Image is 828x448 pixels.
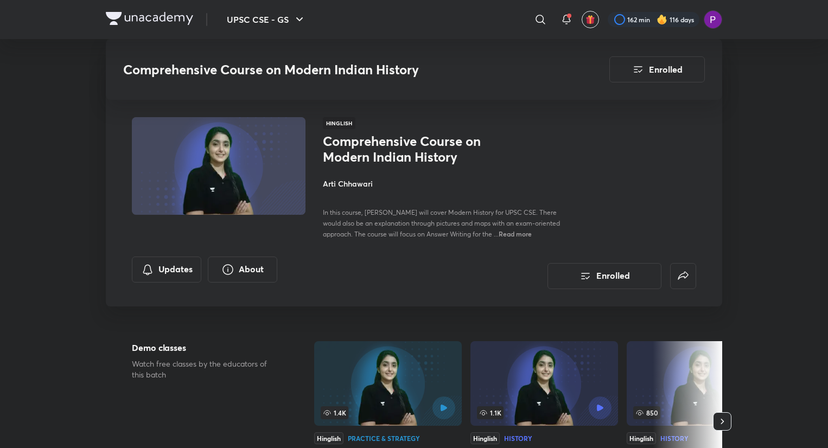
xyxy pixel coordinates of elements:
[477,406,504,419] span: 1.1K
[130,116,307,216] img: Thumbnail
[106,12,193,28] a: Company Logo
[323,133,500,165] h1: Comprehensive Course on Modern Indian History
[348,435,420,441] div: Practice & Strategy
[470,432,500,444] div: Hinglish
[323,178,566,189] h4: Arti Chhawari
[106,12,193,25] img: Company Logo
[314,432,343,444] div: Hinglish
[504,435,532,441] div: History
[609,56,705,82] button: Enrolled
[132,359,279,380] p: Watch free classes by the educators of this batch
[323,208,560,238] span: In this course, [PERSON_NAME] will cover Modern History for UPSC CSE. There would also be an expl...
[321,406,348,419] span: 1.4K
[670,263,696,289] button: false
[499,229,532,238] span: Read more
[208,257,277,283] button: About
[547,263,661,289] button: Enrolled
[123,62,548,78] h3: Comprehensive Course on Modern Indian History
[704,10,722,29] img: Preeti Pandey
[633,406,660,419] span: 850
[585,15,595,24] img: avatar
[323,117,355,129] span: Hinglish
[627,432,656,444] div: Hinglish
[220,9,313,30] button: UPSC CSE - GS
[582,11,599,28] button: avatar
[657,14,667,25] img: streak
[132,257,201,283] button: Updates
[132,341,279,354] h5: Demo classes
